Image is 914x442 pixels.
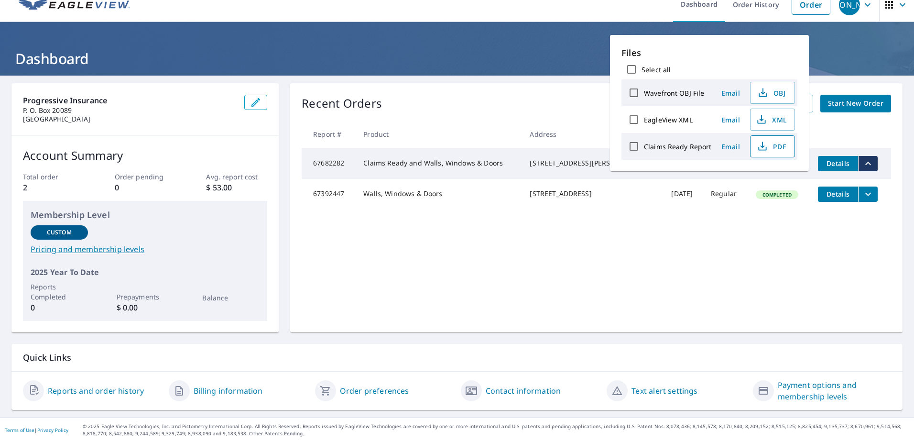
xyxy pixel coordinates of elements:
[302,148,356,179] td: 67682282
[644,88,704,98] label: Wavefront OBJ File
[31,282,88,302] p: Reports Completed
[302,120,356,148] th: Report #
[115,172,176,182] p: Order pending
[302,95,382,112] p: Recent Orders
[486,385,561,397] a: Contact information
[828,98,883,110] span: Start New Order
[302,179,356,210] td: 67392447
[750,82,795,104] button: OBJ
[824,189,852,199] span: Details
[31,302,88,313] p: 0
[23,115,237,123] p: [GEOGRAPHIC_DATA]
[644,142,712,151] label: Claims Ready Report
[719,88,742,98] span: Email
[206,172,267,182] p: Avg. report cost
[631,385,697,397] a: Text alert settings
[48,385,144,397] a: Reports and order history
[23,172,84,182] p: Total order
[356,148,522,179] td: Claims Ready and Walls, Windows & Doors
[117,292,174,302] p: Prepayments
[530,189,656,199] div: [STREET_ADDRESS]
[522,120,664,148] th: Address
[47,228,72,237] p: Custom
[83,423,909,437] p: © 2025 Eagle View Technologies, Inc. and Pictometry International Corp. All Rights Reserved. Repo...
[356,120,522,148] th: Product
[818,156,858,171] button: detailsBtn-67682282
[818,187,858,202] button: detailsBtn-67392447
[642,65,671,74] label: Select all
[23,95,237,106] p: Progressive Insurance
[37,427,68,433] a: Privacy Policy
[756,141,787,152] span: PDF
[31,243,260,255] a: Pricing and membership levels
[23,147,267,164] p: Account Summary
[31,266,260,278] p: 2025 Year To Date
[5,427,34,433] a: Terms of Use
[716,139,746,154] button: Email
[31,209,260,221] p: Membership Level
[824,159,852,168] span: Details
[757,191,797,198] span: Completed
[194,385,262,397] a: Billing information
[716,86,746,100] button: Email
[202,293,260,303] p: Balance
[664,179,703,210] td: [DATE]
[23,352,891,364] p: Quick Links
[703,179,748,210] td: Regular
[756,114,787,125] span: XML
[778,379,891,402] a: Payment options and membership levels
[820,95,891,112] a: Start New Order
[756,87,787,99] span: OBJ
[719,115,742,124] span: Email
[644,115,693,124] label: EagleView XML
[117,302,174,313] p: $ 0.00
[716,112,746,127] button: Email
[858,187,878,202] button: filesDropdownBtn-67392447
[23,182,84,193] p: 2
[206,182,267,193] p: $ 53.00
[115,182,176,193] p: 0
[356,179,522,210] td: Walls, Windows & Doors
[719,142,742,151] span: Email
[5,427,68,433] p: |
[750,135,795,157] button: PDF
[621,46,797,59] p: Files
[340,385,409,397] a: Order preferences
[750,109,795,131] button: XML
[530,158,656,168] div: [STREET_ADDRESS][PERSON_NAME]
[11,49,903,68] h1: Dashboard
[858,156,878,171] button: filesDropdownBtn-67682282
[23,106,237,115] p: P. O. Box 20089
